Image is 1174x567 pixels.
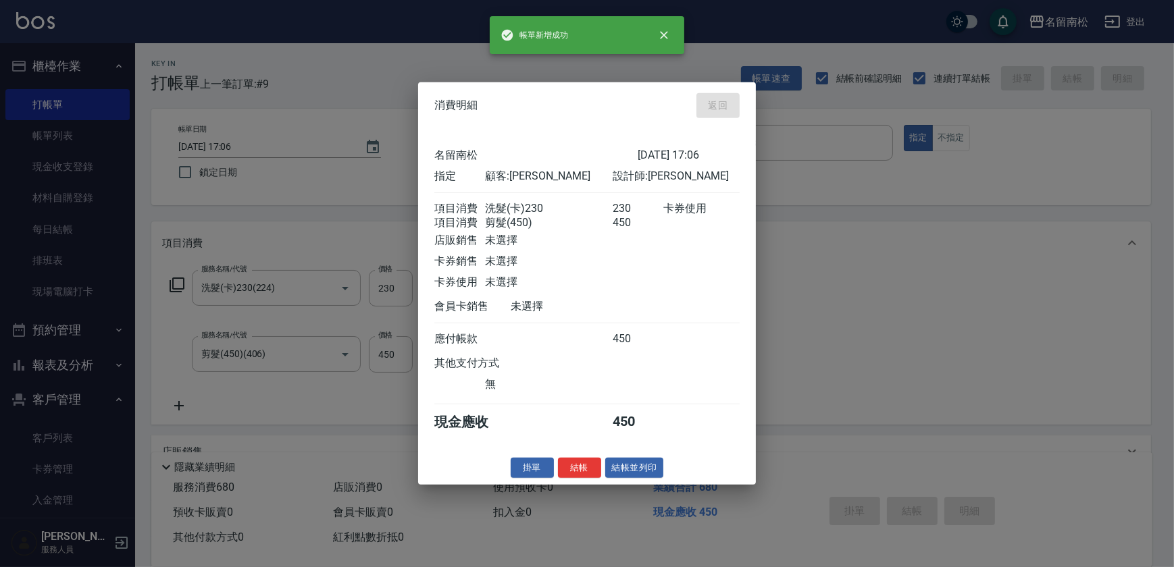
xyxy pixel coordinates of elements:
div: 應付帳款 [434,331,485,346]
div: 顧客: [PERSON_NAME] [485,169,612,183]
div: 項目消費 [434,215,485,230]
span: 帳單新增成功 [501,28,568,42]
div: 無 [485,377,612,391]
div: 現金應收 [434,412,511,431]
div: 230 [613,201,663,215]
div: 未選擇 [511,299,638,313]
div: 會員卡銷售 [434,299,511,313]
div: 450 [613,412,663,431]
div: 卡券使用 [434,275,485,289]
div: 名留南松 [434,148,638,162]
div: [DATE] 17:06 [638,148,740,162]
button: 掛單 [511,457,554,478]
div: 設計師: [PERSON_NAME] [613,169,740,183]
div: 未選擇 [485,275,612,289]
div: 剪髮(450) [485,215,612,230]
div: 未選擇 [485,254,612,268]
div: 其他支付方式 [434,356,536,370]
div: 洗髮(卡)230 [485,201,612,215]
div: 店販銷售 [434,233,485,247]
button: close [649,20,679,50]
span: 消費明細 [434,99,478,112]
div: 未選擇 [485,233,612,247]
div: 指定 [434,169,485,183]
button: 結帳並列印 [605,457,664,478]
div: 450 [613,215,663,230]
div: 450 [613,331,663,346]
div: 卡券使用 [663,201,740,215]
div: 項目消費 [434,201,485,215]
button: 結帳 [558,457,601,478]
div: 卡券銷售 [434,254,485,268]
